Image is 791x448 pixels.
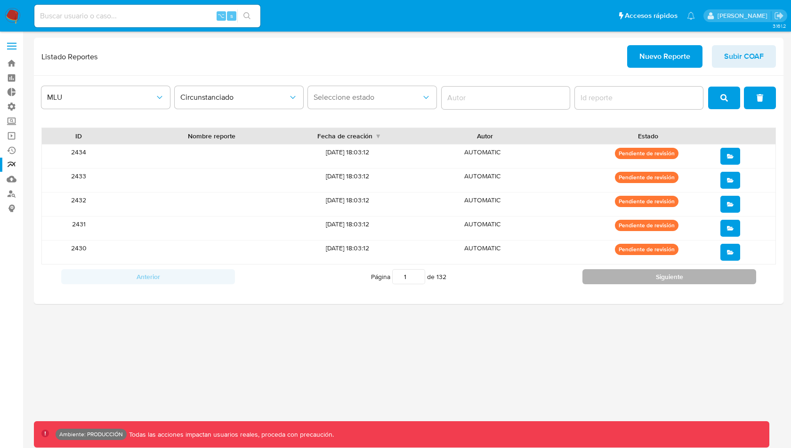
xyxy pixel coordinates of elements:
[127,430,334,439] p: Todas las acciones impactan usuarios reales, proceda con precaución.
[230,11,233,20] span: s
[687,12,695,20] a: Notificaciones
[59,432,123,436] p: Ambiente: PRODUCCIÓN
[218,11,225,20] span: ⌥
[718,11,771,20] p: ramiro.carbonell@mercadolibre.com.co
[237,9,257,23] button: search-icon
[625,11,678,21] span: Accesos rápidos
[34,10,260,22] input: Buscar usuario o caso...
[774,11,784,21] a: Salir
